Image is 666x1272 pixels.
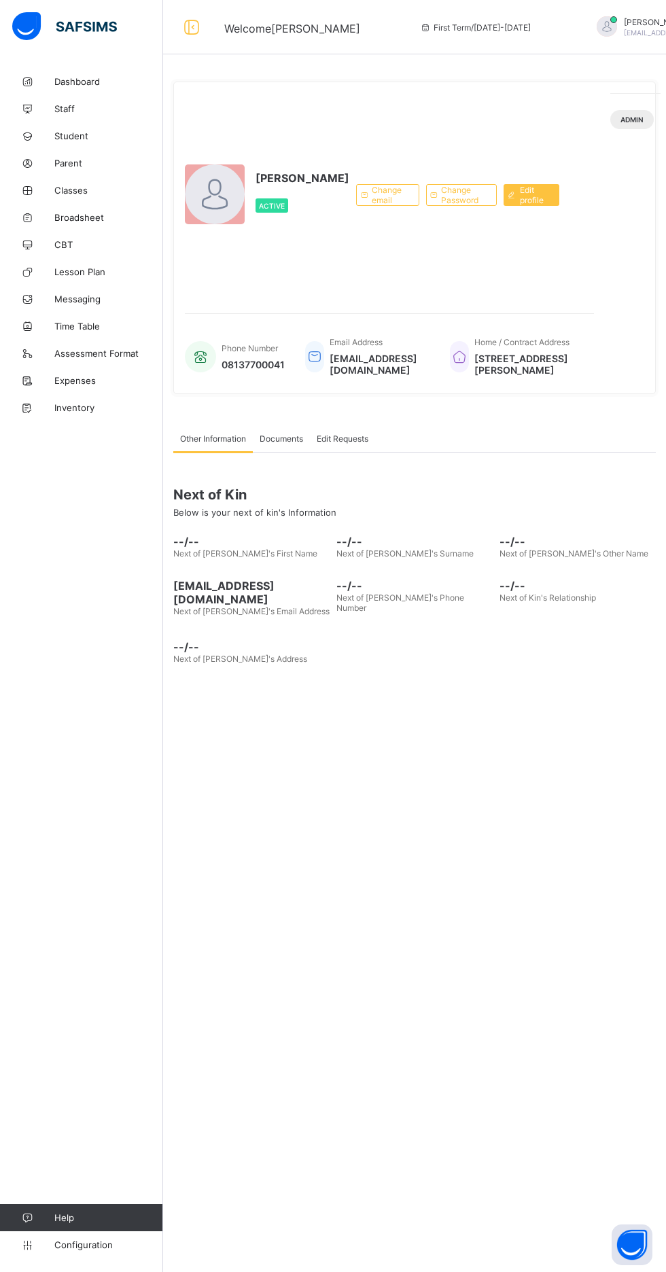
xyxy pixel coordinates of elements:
span: Documents [260,434,303,444]
span: session/term information [420,22,531,33]
span: --/-- [173,535,330,548]
span: --/-- [336,579,493,593]
span: --/-- [336,535,493,548]
span: Active [259,202,285,210]
span: Staff [54,103,163,114]
span: --/-- [500,535,656,548]
span: Configuration [54,1239,162,1250]
span: Next of Kin's Relationship [500,593,596,603]
span: Parent [54,158,163,169]
span: Edit Requests [317,434,368,444]
span: Next of [PERSON_NAME]'s First Name [173,548,317,559]
span: Student [54,130,163,141]
span: Change Password [441,185,486,205]
span: Messaging [54,294,163,304]
span: Time Table [54,321,163,332]
span: Edit profile [520,185,549,205]
img: safsims [12,12,117,41]
span: Help [54,1212,162,1223]
button: Open asap [612,1224,652,1265]
span: Broadsheet [54,212,163,223]
span: Phone Number [222,343,278,353]
span: CBT [54,239,163,250]
span: Email Address [330,337,383,347]
span: Admin [620,116,644,124]
span: Next of [PERSON_NAME]'s Surname [336,548,474,559]
span: [PERSON_NAME] [256,171,349,185]
span: Below is your next of kin's Information [173,507,336,518]
span: Next of [PERSON_NAME]'s Email Address [173,606,330,616]
span: [EMAIL_ADDRESS][DOMAIN_NAME] [330,353,430,376]
span: 08137700041 [222,359,285,370]
span: Inventory [54,402,163,413]
span: Assessment Format [54,348,163,359]
span: [EMAIL_ADDRESS][DOMAIN_NAME] [173,579,330,606]
span: --/-- [173,640,330,654]
span: Lesson Plan [54,266,163,277]
span: Next of [PERSON_NAME]'s Other Name [500,548,648,559]
span: Next of [PERSON_NAME]'s Address [173,654,307,664]
span: Other Information [180,434,246,444]
span: --/-- [500,579,656,593]
span: Change email [372,185,408,205]
span: Dashboard [54,76,163,87]
span: Next of [PERSON_NAME]'s Phone Number [336,593,464,613]
span: Classes [54,185,163,196]
span: Expenses [54,375,163,386]
span: Welcome [PERSON_NAME] [224,22,360,35]
span: Next of Kin [173,487,656,503]
span: Home / Contract Address [474,337,569,347]
span: [STREET_ADDRESS][PERSON_NAME] [474,353,580,376]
